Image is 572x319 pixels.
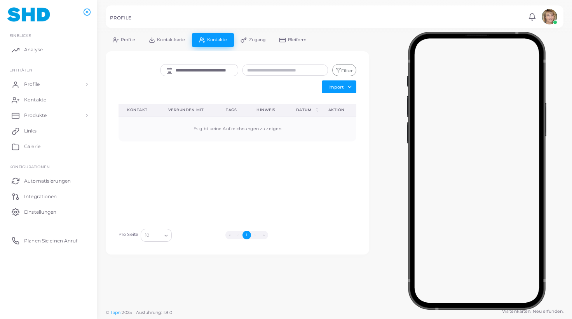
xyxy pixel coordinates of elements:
[542,9,557,24] img: Avatar
[332,64,356,77] button: Filter
[127,126,348,132] div: Es gibt keine Aufzeichnungen zu zeigen
[6,42,91,58] a: Analyse
[6,204,91,220] a: Einstellungen
[24,96,46,103] span: Kontakte
[256,107,279,113] div: Hinweis
[24,178,71,185] span: Automatisierungen
[6,92,91,108] a: Kontakte
[226,107,239,113] div: Tags
[106,309,172,316] span: ©
[407,32,546,310] img: phone-mock.b55596b7.png
[121,38,135,42] span: Profile
[141,229,172,241] div: Suche nach Option
[7,7,50,22] img: Logo
[145,232,149,240] span: 10
[122,309,131,316] span: 2025
[110,310,122,315] a: Tapni
[157,38,185,42] span: Kontaktkarte
[127,107,151,113] div: Kontakt
[6,108,91,123] a: Produkte
[6,123,91,139] a: Links
[24,143,40,150] span: Galerie
[207,38,227,42] span: Kontakte
[168,107,209,113] div: Verbunden Mit
[249,38,266,42] span: Zugang
[150,231,161,240] input: Suche nach Option
[6,77,91,92] a: Profile
[288,38,307,42] span: Bleiform
[24,112,47,119] span: Produkte
[24,127,37,134] span: Links
[24,209,56,216] span: Einstellungen
[242,231,251,239] button: Gehen Sie zu Seite 1
[296,107,314,113] div: Datum
[174,231,320,239] ul: Pagination
[6,139,91,154] a: Galerie
[24,193,57,200] span: Integrationen
[24,237,77,244] span: Planen Sie einen Anruf
[24,81,40,88] span: Profile
[6,233,91,248] a: Planen Sie einen Anruf
[328,107,348,113] div: Aktion
[322,80,356,93] button: Import
[110,15,131,21] h5: PROFILE
[119,232,138,238] label: Pro Seite
[539,9,559,24] a: Avatar
[6,173,91,188] a: Automatisierungen
[9,164,50,169] span: Konfigurationen
[9,68,32,72] span: ENTITÄTEN
[502,308,563,315] span: Visitenkarten. Neu erfunden.
[24,46,43,53] span: Analyse
[136,310,172,315] span: Ausführung: 1.8.0
[6,188,91,204] a: Integrationen
[9,33,31,38] span: EINBLICKE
